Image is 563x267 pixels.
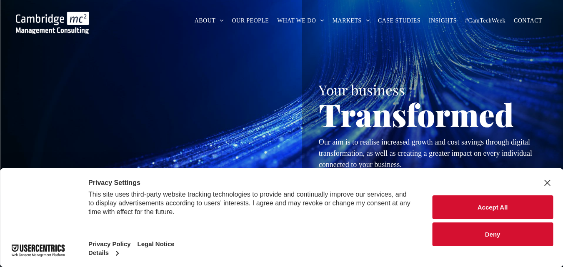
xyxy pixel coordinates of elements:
img: Cambridge MC Logo, digital transformation [16,12,89,34]
span: Transformed [319,93,514,135]
a: CONTACT [510,14,546,27]
span: Our aim is to realise increased growth and cost savings through digital transformation, as well a... [319,138,532,169]
a: Your Business Transformed | Cambridge Management Consulting [16,13,89,22]
a: OUR PEOPLE [228,14,273,27]
a: ABOUT [190,14,228,27]
a: MARKETS [328,14,374,27]
a: CASE STUDIES [374,14,425,27]
a: #CamTechWeek [461,14,510,27]
a: WHAT WE DO [273,14,328,27]
span: Your business [319,80,405,99]
a: INSIGHTS [425,14,461,27]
